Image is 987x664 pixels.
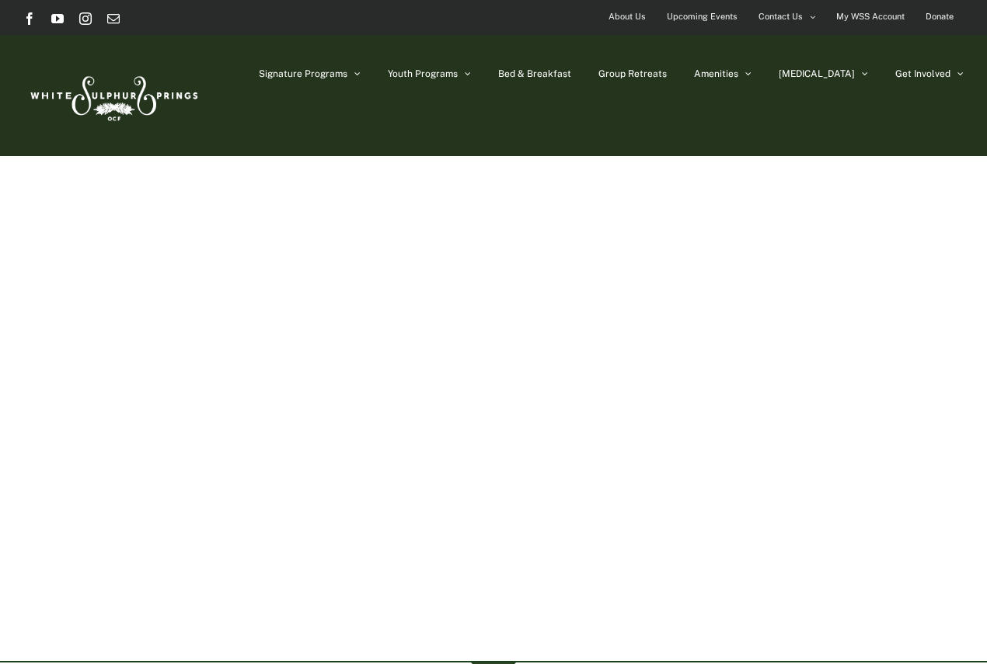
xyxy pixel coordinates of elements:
a: Signature Programs [259,35,361,113]
a: Instagram [79,12,92,25]
span: My WSS Account [836,5,905,28]
span: Donate [926,5,954,28]
span: Youth Programs [388,69,458,78]
span: Bed & Breakfast [498,69,571,78]
a: Get Involved [895,35,964,113]
span: Amenities [694,69,738,78]
span: About Us [609,5,646,28]
span: Get Involved [895,69,950,78]
a: Group Retreats [598,35,667,113]
a: Youth Programs [388,35,471,113]
a: YouTube [51,12,64,25]
a: [MEDICAL_DATA] [779,35,868,113]
span: Upcoming Events [667,5,738,28]
span: [MEDICAL_DATA] [779,69,855,78]
a: Bed & Breakfast [498,35,571,113]
nav: Main Menu [259,35,964,113]
span: Contact Us [759,5,803,28]
a: Email [107,12,120,25]
a: Facebook [23,12,36,25]
span: Signature Programs [259,69,347,78]
a: Amenities [694,35,752,113]
span: Group Retreats [598,69,667,78]
img: White Sulphur Springs Logo [23,59,202,132]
